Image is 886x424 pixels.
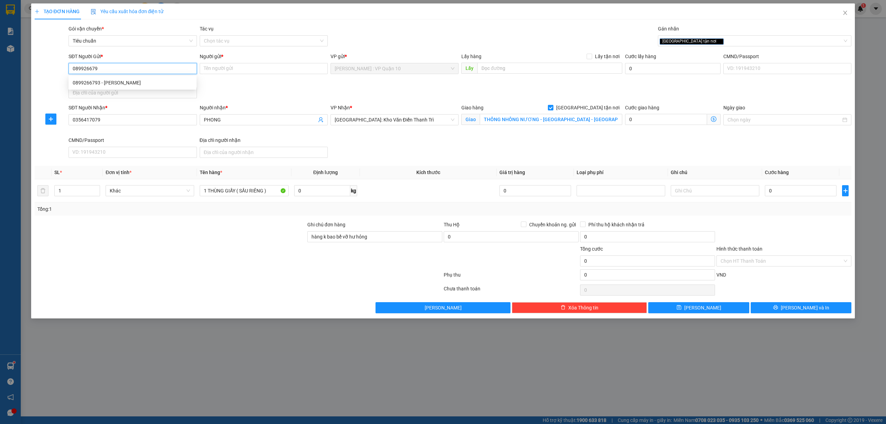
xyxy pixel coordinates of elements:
[444,222,460,227] span: Thu Hộ
[3,42,103,51] span: Mã đơn: VP101510250027
[37,185,48,196] button: delete
[717,39,721,43] span: close
[625,54,656,59] label: Cước lấy hàng
[3,24,53,36] span: [PHONE_NUMBER]
[200,185,288,196] input: VD: Bàn, Ghế
[461,63,477,74] span: Lấy
[835,3,855,23] button: Close
[35,9,80,14] span: TẠO ĐƠN HÀNG
[625,114,707,125] input: Cước giao hàng
[69,136,197,144] div: CMND/Passport
[110,186,190,196] span: Khác
[46,116,56,122] span: plus
[331,105,350,110] span: VP Nhận
[335,63,454,74] span: Hồ Chí Minh : VP Quận 10
[658,26,679,31] label: Gán nhãn
[69,104,197,111] div: SĐT Người Nhận
[307,231,442,242] input: Ghi chú đơn hàng
[461,105,483,110] span: Giao hàng
[443,285,579,297] div: Chưa thanh toán
[499,185,571,196] input: 0
[461,114,480,125] span: Giao
[318,117,324,123] span: user-add
[773,305,778,310] span: printer
[69,26,104,31] span: Gói vận chuyển
[46,14,142,21] span: Ngày in phiếu: 17:22 ngày
[91,9,164,14] span: Yêu cầu xuất hóa đơn điện tử
[73,79,192,87] div: 0899266793 - [PERSON_NAME]
[200,53,328,60] div: Người gửi
[54,170,60,175] span: SL
[512,302,647,313] button: deleteXóa Thông tin
[55,24,138,36] span: CÔNG TY TNHH CHUYỂN PHÁT NHANH BẢO AN
[106,170,132,175] span: Đơn vị tính
[586,221,647,228] span: Phí thu hộ khách nhận trả
[200,104,328,111] div: Người nhận
[200,26,214,31] label: Tác vụ
[376,302,510,313] button: [PERSON_NAME]
[461,54,481,59] span: Lấy hàng
[69,53,197,60] div: SĐT Người Gửi
[625,105,659,110] label: Cước giao hàng
[723,53,851,60] div: CMND/Passport
[668,166,762,179] th: Ghi chú
[660,38,724,45] span: [GEOGRAPHIC_DATA] tận nơi
[561,305,566,310] span: delete
[716,272,726,278] span: VND
[69,77,197,88] div: 0899266793 - KHÁNH
[684,304,721,312] span: [PERSON_NAME]
[480,114,622,125] input: Giao tận nơi
[526,221,579,228] span: Chuyển khoản ng. gửi
[727,116,841,124] input: Ngày giao
[580,246,603,252] span: Tổng cước
[842,10,848,16] span: close
[73,36,192,46] span: Tiêu chuẩn
[335,115,454,125] span: Hà Nội: Kho Văn Điển Thanh Trì
[69,87,197,98] input: Địa chỉ của người gửi
[91,9,96,15] img: icon
[592,53,622,60] span: Lấy tận nơi
[416,170,440,175] span: Kích thước
[200,170,222,175] span: Tên hàng
[35,9,39,14] span: plus
[200,136,328,144] div: Địa chỉ người nhận
[751,302,852,313] button: printer[PERSON_NAME] và In
[553,104,622,111] span: [GEOGRAPHIC_DATA] tận nơi
[45,114,56,125] button: plus
[19,24,37,29] strong: CSKH:
[200,147,328,158] input: Địa chỉ của người nhận
[842,185,849,196] button: plus
[425,304,462,312] span: [PERSON_NAME]
[711,116,716,122] span: dollar-circle
[477,63,622,74] input: Dọc đường
[313,170,338,175] span: Định lượng
[49,3,140,12] strong: PHIẾU DÁN LÊN HÀNG
[781,304,829,312] span: [PERSON_NAME] và In
[307,222,345,227] label: Ghi chú đơn hàng
[574,166,668,179] th: Loại phụ phí
[671,185,759,196] input: Ghi Chú
[443,271,579,283] div: Phụ thu
[677,305,681,310] span: save
[499,170,525,175] span: Giá trị hàng
[568,304,598,312] span: Xóa Thông tin
[648,302,749,313] button: save[PERSON_NAME]
[716,246,762,252] label: Hình thức thanh toán
[765,170,789,175] span: Cước hàng
[350,185,357,196] span: kg
[625,63,721,74] input: Cước lấy hàng
[723,105,745,110] label: Ngày giao
[842,188,848,193] span: plus
[331,53,459,60] div: VP gửi
[37,205,342,213] div: Tổng: 1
